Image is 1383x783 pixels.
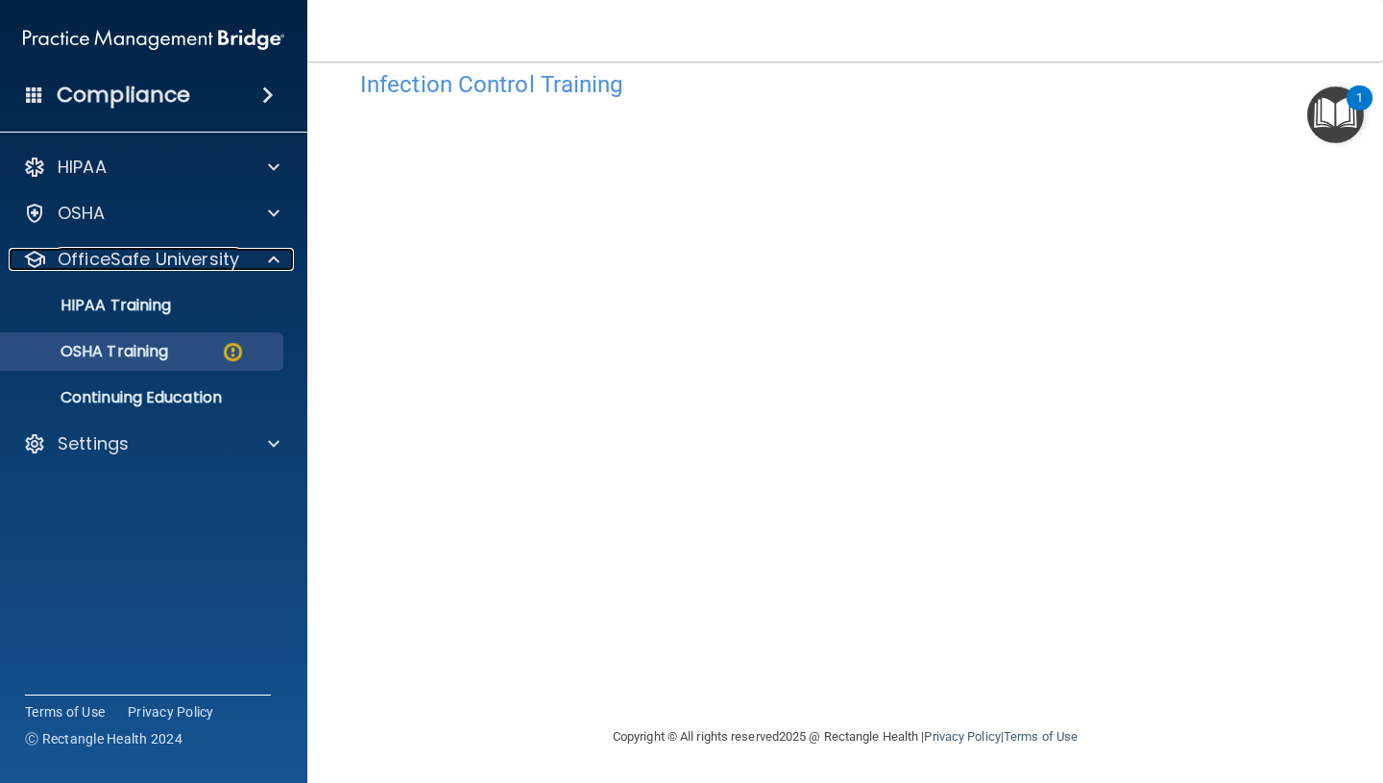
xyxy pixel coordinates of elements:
a: Settings [23,432,279,455]
p: HIPAA Training [12,296,171,315]
h4: Compliance [57,82,190,109]
span: Ⓒ Rectangle Health 2024 [25,729,182,748]
a: Privacy Policy [924,729,1000,744]
div: 1 [1356,98,1363,123]
a: HIPAA [23,156,279,179]
a: Terms of Use [1004,729,1078,744]
p: Continuing Education [12,388,275,407]
p: OSHA Training [12,342,168,361]
iframe: infection-control-training [360,108,1321,698]
a: Privacy Policy [128,702,214,722]
a: Terms of Use [25,702,105,722]
p: OSHA [58,202,106,225]
p: Settings [58,432,129,455]
h4: Infection Control Training [360,72,1330,97]
a: OfficeSafe University [23,248,279,271]
p: OfficeSafe University [58,248,239,271]
img: warning-circle.0cc9ac19.png [221,340,245,364]
a: OSHA [23,202,279,225]
p: HIPAA [58,156,107,179]
button: Open Resource Center, 1 new notification [1307,86,1364,143]
img: PMB logo [23,20,284,59]
div: Copyright © All rights reserved 2025 @ Rectangle Health | | [495,706,1196,768]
